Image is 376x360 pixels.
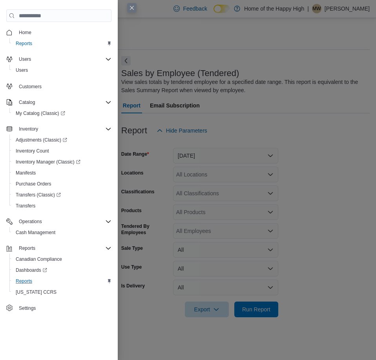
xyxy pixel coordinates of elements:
[9,135,115,145] a: Adjustments (Classic)
[13,157,84,167] a: Inventory Manager (Classic)
[13,287,111,297] span: Washington CCRS
[16,304,39,313] a: Settings
[9,254,115,265] button: Canadian Compliance
[13,276,35,286] a: Reports
[13,287,60,297] a: [US_STATE] CCRS
[9,227,115,238] button: Cash Management
[3,97,115,108] button: Catalog
[19,218,42,225] span: Operations
[16,82,45,91] a: Customers
[13,39,35,48] a: Reports
[9,65,115,76] button: Users
[9,167,115,178] button: Manifests
[13,135,111,145] span: Adjustments (Classic)
[9,189,115,200] a: Transfers (Classic)
[16,159,80,165] span: Inventory Manager (Classic)
[9,200,115,211] button: Transfers
[16,137,67,143] span: Adjustments (Classic)
[16,256,62,262] span: Canadian Compliance
[13,135,70,145] a: Adjustments (Classic)
[13,190,111,200] span: Transfers (Classic)
[13,265,50,275] a: Dashboards
[16,98,38,107] button: Catalog
[13,168,111,178] span: Manifests
[13,146,52,156] a: Inventory Count
[19,245,35,251] span: Reports
[13,179,111,189] span: Purchase Orders
[16,192,61,198] span: Transfers (Classic)
[16,148,49,154] span: Inventory Count
[9,276,115,287] button: Reports
[16,55,34,64] button: Users
[13,255,65,264] a: Canadian Compliance
[3,27,115,38] button: Home
[16,124,111,134] span: Inventory
[16,40,32,47] span: Reports
[16,217,45,226] button: Operations
[16,203,35,209] span: Transfers
[16,278,32,284] span: Reports
[9,38,115,49] button: Reports
[13,157,111,167] span: Inventory Manager (Classic)
[3,302,115,314] button: Settings
[13,201,111,211] span: Transfers
[16,170,36,176] span: Manifests
[13,39,111,48] span: Reports
[9,287,115,298] button: [US_STATE] CCRS
[13,228,58,237] a: Cash Management
[13,179,55,189] a: Purchase Orders
[16,81,111,91] span: Customers
[3,124,115,135] button: Inventory
[13,201,38,211] a: Transfers
[13,146,111,156] span: Inventory Count
[127,3,137,13] button: Close this dialog
[13,65,31,75] a: Users
[16,124,41,134] button: Inventory
[16,303,111,313] span: Settings
[13,228,111,237] span: Cash Management
[13,190,64,200] a: Transfers (Classic)
[16,267,47,273] span: Dashboards
[19,99,35,105] span: Catalog
[13,109,111,118] span: My Catalog (Classic)
[6,24,111,315] nav: Complex example
[19,126,38,132] span: Inventory
[19,84,42,90] span: Customers
[9,108,115,119] a: My Catalog (Classic)
[19,56,31,62] span: Users
[9,145,115,156] button: Inventory Count
[13,168,39,178] a: Manifests
[19,29,31,36] span: Home
[3,54,115,65] button: Users
[16,181,51,187] span: Purchase Orders
[16,55,111,64] span: Users
[13,109,68,118] a: My Catalog (Classic)
[16,244,38,253] button: Reports
[16,244,111,253] span: Reports
[13,255,111,264] span: Canadian Compliance
[9,178,115,189] button: Purchase Orders
[13,65,111,75] span: Users
[13,265,111,275] span: Dashboards
[16,27,111,37] span: Home
[16,229,55,236] span: Cash Management
[16,67,28,73] span: Users
[9,156,115,167] a: Inventory Manager (Classic)
[19,305,36,311] span: Settings
[3,80,115,92] button: Customers
[16,217,111,226] span: Operations
[3,243,115,254] button: Reports
[16,28,35,37] a: Home
[16,98,111,107] span: Catalog
[9,265,115,276] a: Dashboards
[3,216,115,227] button: Operations
[16,289,57,295] span: [US_STATE] CCRS
[16,110,65,116] span: My Catalog (Classic)
[13,276,111,286] span: Reports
